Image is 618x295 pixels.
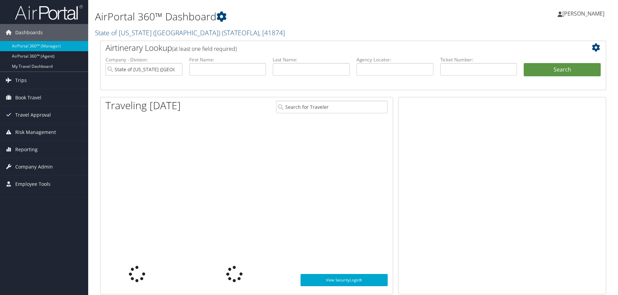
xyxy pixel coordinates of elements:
label: Ticket Number: [440,56,517,63]
span: Travel Approval [15,106,51,123]
a: State of [US_STATE] ([GEOGRAPHIC_DATA]) [95,28,285,37]
span: ( STATEOFLA ) [222,28,259,37]
span: Trips [15,72,27,89]
a: [PERSON_NAME] [558,3,611,24]
span: Employee Tools [15,176,51,193]
button: Search [524,63,601,77]
span: Risk Management [15,124,56,141]
span: (at least one field required) [172,45,237,53]
a: View SecurityLogic® [301,274,388,286]
label: First Name: [189,56,266,63]
input: Search for Traveler [276,101,388,113]
span: Dashboards [15,24,43,41]
span: Reporting [15,141,38,158]
span: Company Admin [15,158,53,175]
span: Book Travel [15,89,41,106]
label: Company - Division: [105,56,182,63]
span: [PERSON_NAME] [562,10,604,17]
label: Agency Locator: [356,56,433,63]
h2: Airtinerary Lookup [105,42,559,54]
label: Last Name: [273,56,350,63]
h1: AirPortal 360™ Dashboard [95,9,439,24]
img: airportal-logo.png [15,4,83,20]
h1: Traveling [DATE] [105,98,181,113]
span: , [ 41874 ] [259,28,285,37]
